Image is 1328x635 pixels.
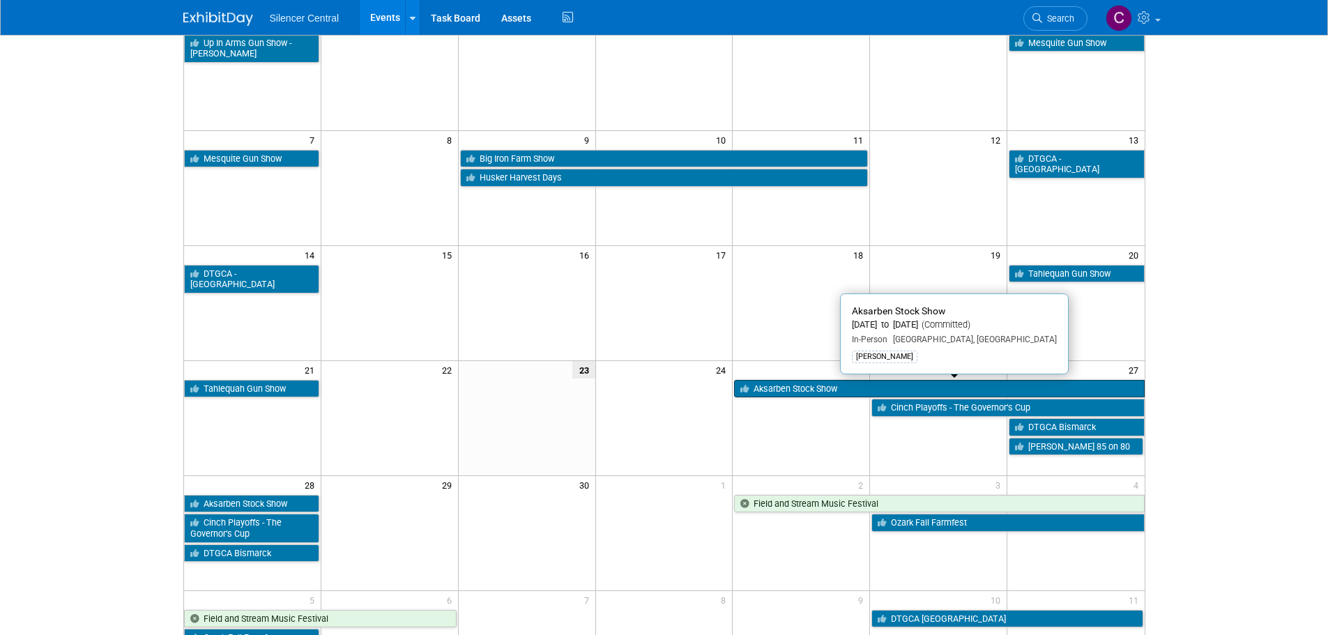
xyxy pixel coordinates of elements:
span: 16 [578,246,595,263]
a: DTGCA Bismarck [1009,418,1144,436]
span: 12 [989,131,1007,148]
a: DTGCA - [GEOGRAPHIC_DATA] [1009,150,1144,178]
span: 4 [1132,476,1145,494]
span: 21 [303,361,321,378]
a: Mesquite Gun Show [1009,34,1144,52]
a: Aksarben Stock Show [184,495,319,513]
span: (Committed) [918,319,970,330]
span: 27 [1127,361,1145,378]
span: 5 [308,591,321,609]
span: 22 [441,361,458,378]
a: Tahlequah Gun Show [184,380,319,398]
span: 13 [1127,131,1145,148]
span: 30 [578,476,595,494]
span: 8 [445,131,458,148]
span: 9 [583,131,595,148]
a: Up In Arms Gun Show - [PERSON_NAME] [184,34,319,63]
span: 11 [852,131,869,148]
span: 18 [852,246,869,263]
a: Field and Stream Music Festival [734,495,1144,513]
span: In-Person [852,335,887,344]
span: 15 [441,246,458,263]
span: 9 [857,591,869,609]
a: Husker Harvest Days [460,169,869,187]
a: DTGCA [GEOGRAPHIC_DATA] [871,610,1143,628]
span: 2 [857,476,869,494]
a: Mesquite Gun Show [184,150,319,168]
a: Big Iron Farm Show [460,150,869,168]
span: 7 [583,591,595,609]
span: 10 [989,591,1007,609]
span: 19 [989,246,1007,263]
span: 17 [715,246,732,263]
a: DTGCA Bismarck [184,544,319,563]
span: 11 [1127,591,1145,609]
span: 7 [308,131,321,148]
span: 6 [445,591,458,609]
span: 10 [715,131,732,148]
a: Cinch Playoffs - The Governor’s Cup [871,399,1144,417]
a: [PERSON_NAME] 85 on 80 [1009,438,1143,456]
a: Field and Stream Music Festival [184,610,457,628]
a: Tahlequah Gun Show [1009,265,1144,283]
span: 24 [715,361,732,378]
span: 23 [572,361,595,378]
span: Aksarben Stock Show [852,305,945,316]
span: Silencer Central [270,13,339,24]
a: Search [1023,6,1087,31]
div: [PERSON_NAME] [852,351,917,363]
span: Search [1042,13,1074,24]
span: 1 [719,476,732,494]
a: Aksarben Stock Show [734,380,1144,398]
img: ExhibitDay [183,12,253,26]
span: [GEOGRAPHIC_DATA], [GEOGRAPHIC_DATA] [887,335,1057,344]
a: Cinch Playoffs - The Governor’s Cup [184,514,319,542]
span: 8 [719,591,732,609]
img: Cade Cox [1106,5,1132,31]
span: 14 [303,246,321,263]
a: DTGCA - [GEOGRAPHIC_DATA] [184,265,319,293]
span: 29 [441,476,458,494]
span: 20 [1127,246,1145,263]
div: [DATE] to [DATE] [852,319,1057,331]
span: 3 [994,476,1007,494]
span: 28 [303,476,321,494]
a: Ozark Fall Farmfest [871,514,1144,532]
